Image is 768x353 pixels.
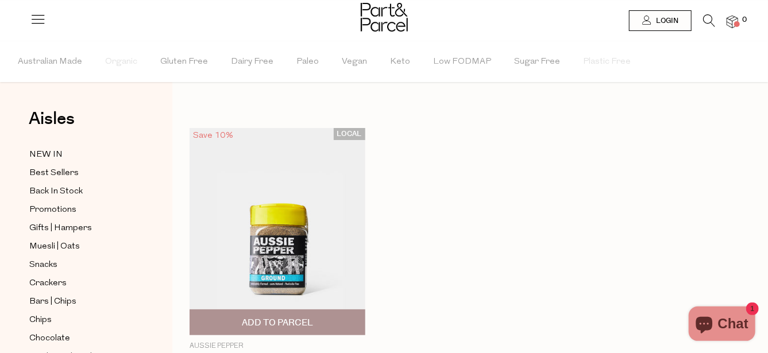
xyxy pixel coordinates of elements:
span: Promotions [29,203,76,217]
span: Best Sellers [29,166,79,180]
span: Chips [29,313,52,327]
span: NEW IN [29,148,63,162]
a: NEW IN [29,148,134,162]
span: Gifts | Hampers [29,222,92,235]
span: Dairy Free [231,42,273,82]
span: Crackers [29,277,67,290]
span: Muesli | Oats [29,240,80,254]
span: Vegan [342,42,367,82]
a: Back In Stock [29,184,134,199]
a: Promotions [29,203,134,217]
span: Bars | Chips [29,295,76,309]
p: Aussie Pepper [190,341,365,351]
a: Bars | Chips [29,294,134,309]
inbox-online-store-chat: Shopify online store chat [685,307,759,344]
span: Login [653,16,678,26]
a: Muesli | Oats [29,239,134,254]
span: Add To Parcel [242,317,313,329]
button: Add To Parcel [190,309,365,335]
span: Back In Stock [29,185,83,199]
span: Plastic Free [583,42,631,82]
span: Low FODMAP [433,42,491,82]
span: Sugar Free [514,42,560,82]
a: Chips [29,313,134,327]
img: Aussie Pepper [190,128,365,335]
a: Snacks [29,258,134,272]
span: Snacks [29,258,57,272]
a: Login [629,10,692,31]
a: Best Sellers [29,166,134,180]
span: Chocolate [29,332,70,346]
span: Gluten Free [160,42,208,82]
a: Crackers [29,276,134,290]
span: LOCAL [334,128,365,140]
a: Aisles [29,110,75,139]
span: Australian Made [18,42,82,82]
div: Save 10% [190,128,237,143]
span: Keto [390,42,410,82]
span: Organic [105,42,137,82]
span: Paleo [296,42,319,82]
a: Chocolate [29,331,134,346]
a: 0 [727,15,738,28]
a: Gifts | Hampers [29,221,134,235]
span: Aisles [29,106,75,131]
span: 0 [739,15,750,25]
img: Part&Parcel [361,3,408,32]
